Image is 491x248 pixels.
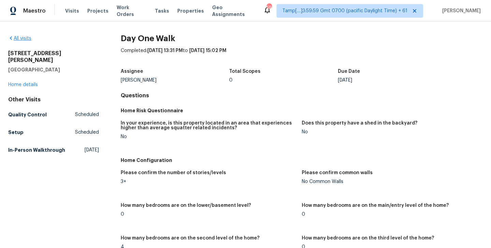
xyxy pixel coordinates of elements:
[282,7,407,14] span: Tamp[…]3:59:59 Gmt 0700 (pacific Daylight Time) + 61
[121,236,259,241] h5: How many bedrooms are on the second level of the home?
[440,7,481,14] span: [PERSON_NAME]
[8,82,38,87] a: Home details
[8,129,24,136] h5: Setup
[121,121,296,130] h5: In your experience, is this property located in an area that experiences higher than average squa...
[177,7,204,14] span: Properties
[87,7,108,14] span: Projects
[8,109,99,121] a: Quality ControlScheduled
[8,66,99,73] h5: [GEOGRAPHIC_DATA]
[302,121,417,126] h5: Does this property have a shed in the backyard?
[121,92,483,99] h4: Questions
[75,111,99,118] span: Scheduled
[302,236,434,241] h5: How many bedrooms are on the third level of the home?
[189,48,226,53] span: [DATE] 15:02 PM
[229,78,338,83] div: 0
[65,7,79,14] span: Visits
[121,69,143,74] h5: Assignee
[338,69,360,74] h5: Due Date
[8,144,99,156] a: In-Person Walkthrough[DATE]
[8,126,99,138] a: SetupScheduled
[302,203,449,208] h5: How many bedrooms are on the main/entry level of the home?
[121,157,483,164] h5: Home Configuration
[302,179,477,184] div: No Common Walls
[121,35,483,42] h2: Day One Walk
[302,212,477,217] div: 0
[8,36,31,41] a: All visits
[267,4,271,11] div: 594
[121,212,296,217] div: 0
[85,147,99,153] span: [DATE]
[23,7,46,14] span: Maestro
[8,50,99,64] h2: [STREET_ADDRESS][PERSON_NAME]
[302,130,477,134] div: No
[212,4,255,18] span: Geo Assignments
[121,179,296,184] div: 3+
[121,134,296,139] div: No
[155,9,169,13] span: Tasks
[121,107,483,114] h5: Home Risk Questionnaire
[121,78,229,83] div: [PERSON_NAME]
[8,96,99,103] div: Other Visits
[302,170,373,175] h5: Please confirm common walls
[8,147,65,153] h5: In-Person Walkthrough
[117,4,147,18] span: Work Orders
[147,48,183,53] span: [DATE] 13:31 PM
[8,111,47,118] h5: Quality Control
[229,69,261,74] h5: Total Scopes
[121,203,251,208] h5: How many bedrooms are on the lower/basement level?
[121,47,483,65] div: Completed: to
[338,78,447,83] div: [DATE]
[75,129,99,136] span: Scheduled
[121,170,226,175] h5: Please confirm the number of stories/levels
